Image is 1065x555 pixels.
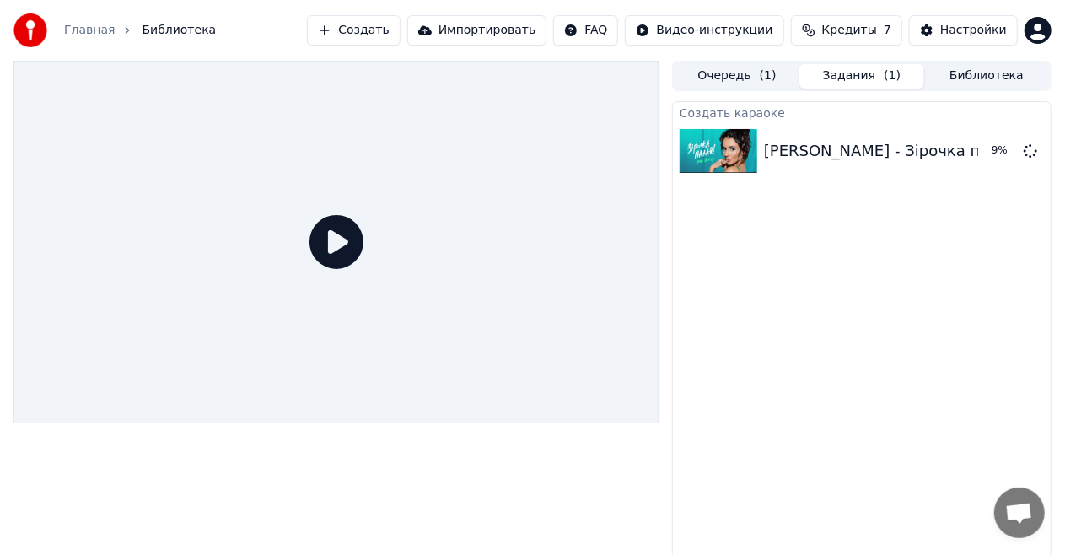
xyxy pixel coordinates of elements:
[675,64,799,89] button: Очередь
[13,13,47,47] img: youka
[673,102,1051,122] div: Создать караоке
[924,64,1049,89] button: Библиотека
[909,15,1018,46] button: Настройки
[764,139,1019,163] div: [PERSON_NAME] - Зірочка палай
[884,22,891,39] span: 7
[994,488,1045,538] div: Відкритий чат
[64,22,216,39] nav: breadcrumb
[940,22,1007,39] div: Настройки
[822,22,877,39] span: Кредиты
[142,22,216,39] span: Библиотека
[64,22,115,39] a: Главная
[407,15,547,46] button: Импортировать
[307,15,400,46] button: Создать
[625,15,783,46] button: Видео-инструкции
[884,67,901,84] span: ( 1 )
[799,64,924,89] button: Задания
[791,15,902,46] button: Кредиты7
[992,144,1017,158] div: 9 %
[553,15,618,46] button: FAQ
[760,67,777,84] span: ( 1 )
